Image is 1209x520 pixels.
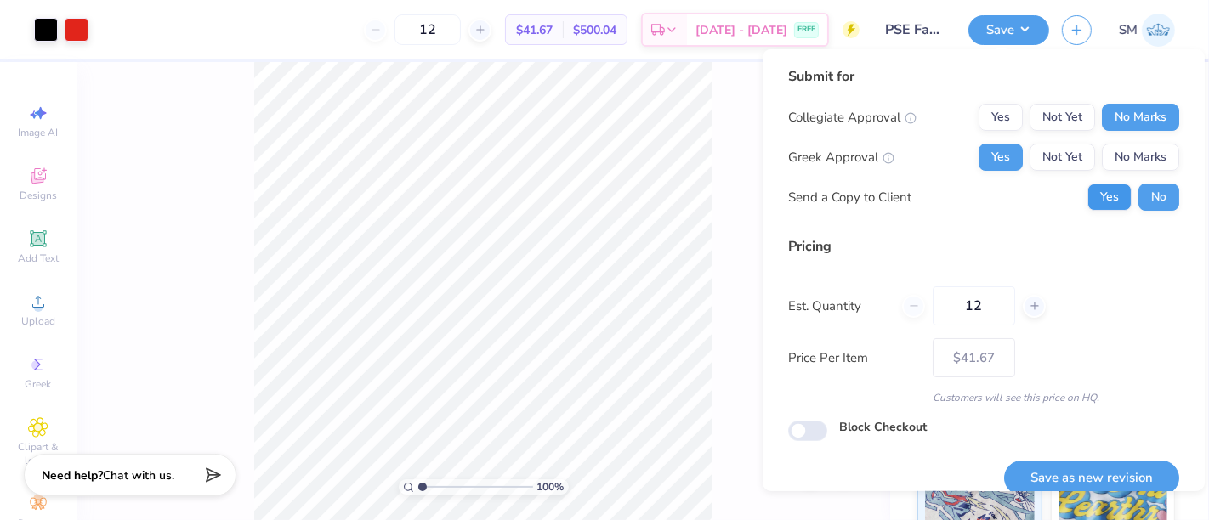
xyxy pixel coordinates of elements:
[20,189,57,202] span: Designs
[1119,14,1175,47] a: SM
[839,418,927,436] label: Block Checkout
[1030,104,1095,131] button: Not Yet
[788,390,1179,405] div: Customers will see this price on HQ.
[788,66,1179,87] div: Submit for
[21,314,55,328] span: Upload
[1119,20,1138,40] span: SM
[1004,461,1179,495] button: Save as new revision
[516,21,553,39] span: $41.67
[42,467,103,483] strong: Need help?
[537,479,565,495] span: 100 %
[788,188,911,207] div: Send a Copy to Client
[394,14,461,45] input: – –
[933,286,1015,325] input: – –
[1102,144,1179,171] button: No Marks
[872,13,956,47] input: Untitled Design
[1102,104,1179,131] button: No Marks
[26,377,52,391] span: Greek
[788,348,920,368] label: Price Per Item
[9,440,68,467] span: Clipart & logos
[788,236,1179,257] div: Pricing
[979,144,1023,171] button: Yes
[18,252,59,265] span: Add Text
[695,21,787,39] span: [DATE] - [DATE]
[797,24,815,36] span: FREE
[19,126,59,139] span: Image AI
[788,108,917,127] div: Collegiate Approval
[103,467,174,483] span: Chat with us.
[1030,144,1095,171] button: Not Yet
[1087,184,1132,211] button: Yes
[573,21,616,39] span: $500.04
[979,104,1023,131] button: Yes
[1138,184,1179,211] button: No
[788,148,894,167] div: Greek Approval
[968,15,1049,45] button: Save
[1142,14,1175,47] img: Shruthi Mohan
[788,297,889,316] label: Est. Quantity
